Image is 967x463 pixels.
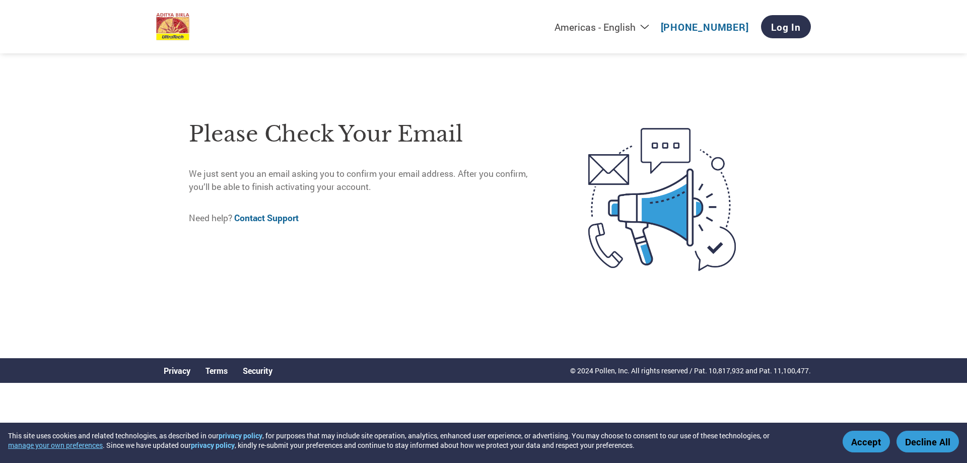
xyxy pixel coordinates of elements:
[156,13,189,41] img: UltraTech
[570,365,811,376] p: © 2024 Pollen, Inc. All rights reserved / Pat. 10,817,932 and Pat. 11,100,477.
[234,212,299,224] a: Contact Support
[219,431,262,440] a: privacy policy
[189,118,546,151] h1: Please check your email
[8,440,103,450] button: manage your own preferences
[243,365,272,376] a: Security
[661,21,749,33] a: [PHONE_NUMBER]
[896,431,959,452] button: Decline All
[761,15,811,38] a: Log In
[843,431,890,452] button: Accept
[205,365,228,376] a: Terms
[189,212,546,225] p: Need help?
[191,440,235,450] a: privacy policy
[164,365,190,376] a: Privacy
[8,431,828,450] div: This site uses cookies and related technologies, as described in our , for purposes that may incl...
[546,110,778,289] img: open-email
[189,167,546,194] p: We just sent you an email asking you to confirm your email address. After you confirm, you’ll be ...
